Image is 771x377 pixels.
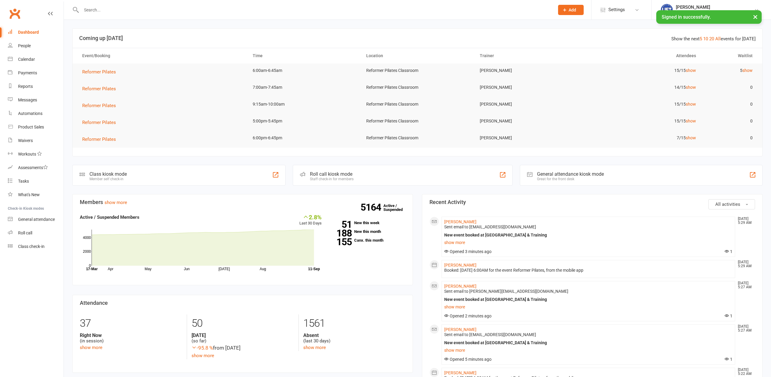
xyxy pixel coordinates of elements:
a: Dashboard [8,26,64,39]
div: General attendance [18,217,55,222]
div: What's New [18,192,40,197]
span: -95.8 % [192,345,213,351]
td: 0 [701,131,758,145]
a: Messages [8,93,64,107]
a: People [8,39,64,53]
div: Roll call kiosk mode [310,171,354,177]
div: Class kiosk mode [89,171,127,177]
strong: Right Now [80,332,182,338]
div: 50 [192,314,294,332]
strong: 5164 [361,203,383,212]
a: 5164Active / Suspended [383,199,410,216]
th: Waitlist [701,48,758,63]
a: Tasks [8,175,64,188]
td: Reformer Pilates Classroom [361,97,474,111]
button: Add [558,5,584,15]
img: thumb_image1711312309.png [661,4,673,16]
span: Settings [608,3,625,17]
span: Sent email to [PERSON_NAME][EMAIL_ADDRESS][DOMAIN_NAME] [444,289,568,294]
td: [PERSON_NAME] [474,114,588,128]
a: 155Canx. this month [331,238,405,242]
button: Reformer Pilates [82,136,120,143]
span: Opened 3 minutes ago [444,249,492,254]
div: (so far) [192,332,294,344]
span: 1 [725,249,732,254]
h3: Members [80,199,405,205]
td: 9:15am-10:00am [247,97,361,111]
a: Payments [8,66,64,80]
th: Attendees [588,48,701,63]
td: [PERSON_NAME] [474,97,588,111]
span: Opened 2 minutes ago [444,314,492,318]
span: Opened 5 minutes ago [444,357,492,362]
a: show more [444,238,732,247]
div: Messages [18,97,37,102]
input: Search... [80,6,550,14]
strong: Absent [303,332,405,338]
div: Reports [18,84,33,89]
time: [DATE] 5:29 AM [735,260,755,268]
a: show [742,68,753,73]
td: 6:00pm-6:45pm [247,131,361,145]
td: 0 [701,97,758,111]
a: show more [192,353,214,358]
a: show more [105,200,127,205]
div: (last 30 days) [303,332,405,344]
div: General attendance kiosk mode [537,171,604,177]
a: Class kiosk mode [8,240,64,253]
td: 6:00am-6:45am [247,63,361,78]
div: 37 [80,314,182,332]
button: Reformer Pilates [82,85,120,92]
a: [PERSON_NAME] [444,370,476,375]
td: [PERSON_NAME] [474,63,588,78]
a: show more [444,346,732,354]
span: Reformer Pilates [82,120,116,125]
td: Reformer Pilates Classroom [361,63,474,78]
button: All activities [708,199,755,209]
strong: [DATE] [192,332,294,338]
div: Calendar [18,57,35,62]
div: Staff check-in for members [310,177,354,181]
div: New event booked at [GEOGRAPHIC_DATA] & Training [444,233,732,238]
a: show [686,68,696,73]
a: Assessments [8,161,64,175]
span: Reformer Pilates [82,103,116,108]
button: Reformer Pilates [82,119,120,126]
a: Calendar [8,53,64,66]
div: [PERSON_NAME] [676,5,754,10]
time: [DATE] 5:27 AM [735,325,755,332]
a: show [686,85,696,90]
a: [PERSON_NAME] [444,327,476,332]
a: Roll call [8,226,64,240]
th: Location [361,48,474,63]
td: 15/15 [588,97,701,111]
a: show more [444,303,732,311]
div: Member self check-in [89,177,127,181]
div: Class check-in [18,244,45,249]
h3: Recent Activity [429,199,755,205]
button: Reformer Pilates [82,68,120,76]
a: [PERSON_NAME] [444,284,476,289]
td: 5 [701,63,758,78]
a: Product Sales [8,120,64,134]
span: 1 [725,314,732,318]
a: show [686,119,696,123]
div: Roll call [18,230,32,235]
span: Signed in successfully. [662,14,711,20]
time: [DATE] 5:29 AM [735,217,755,225]
div: Assessments [18,165,48,170]
time: [DATE] 5:27 AM [735,281,755,289]
a: Clubworx [7,6,22,21]
a: 10 [703,36,708,42]
button: × [750,10,761,23]
a: 20 [709,36,714,42]
strong: 155 [331,237,352,246]
div: 1561 [303,314,405,332]
span: Reformer Pilates [82,69,116,75]
a: Automations [8,107,64,120]
div: New event booked at [GEOGRAPHIC_DATA] & Training [444,340,732,345]
div: Show the next events for [DATE] [671,35,756,42]
div: Great for the front desk [537,177,604,181]
th: Time [247,48,361,63]
div: 2.8% [299,214,322,220]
